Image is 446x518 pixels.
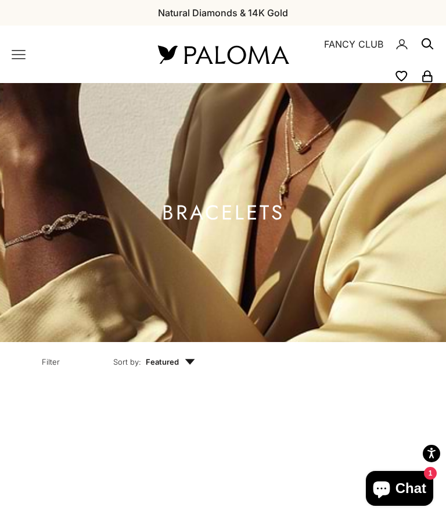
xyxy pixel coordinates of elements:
span: Sort by: [113,356,141,368]
nav: Primary navigation [12,48,130,62]
button: Sort by: Featured [87,342,222,378]
span: Featured [146,356,195,368]
h1: Bracelets [162,206,285,220]
inbox-online-store-chat: Shopify online store chat [362,471,437,509]
button: Filter [15,342,87,378]
nav: Secondary navigation [316,26,434,83]
a: FANCY CLUB [324,37,383,52]
p: Natural Diamonds & 14K Gold [158,5,288,20]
